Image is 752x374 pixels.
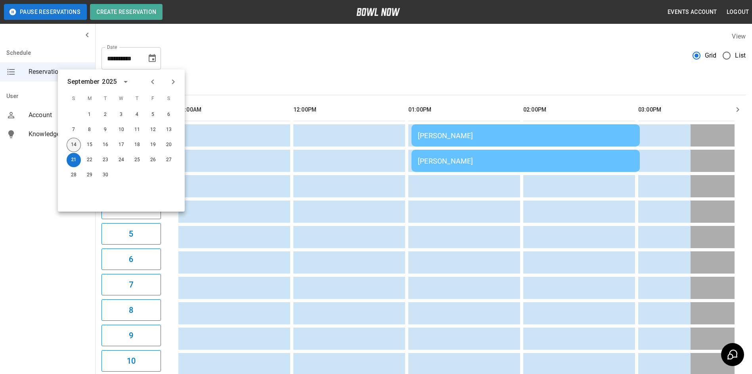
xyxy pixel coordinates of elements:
[82,138,97,152] button: Sep 15, 2025
[98,138,113,152] button: Sep 16, 2025
[101,325,161,346] button: 9
[101,249,161,270] button: 6
[98,168,113,182] button: Sep 30, 2025
[146,75,159,89] button: Previous month
[29,129,89,139] span: Knowledge Base
[130,123,144,137] button: Sep 11, 2025
[129,329,133,342] h6: 9
[129,227,133,240] h6: 5
[114,123,128,137] button: Sep 10, 2025
[98,91,113,107] span: T
[67,123,81,137] button: Sep 7, 2025
[67,77,100,87] div: September
[178,98,290,121] th: 11:00AM
[129,304,133,316] h6: 8
[144,50,160,66] button: Choose date, selected date is Sep 21, 2025
[114,138,128,152] button: Sep 17, 2025
[732,33,746,40] label: View
[101,299,161,321] button: 8
[114,91,128,107] span: W
[130,153,144,167] button: Sep 25, 2025
[735,51,746,60] span: List
[29,110,89,120] span: Account
[418,157,633,165] div: [PERSON_NAME]
[162,123,176,137] button: Sep 13, 2025
[67,168,81,182] button: Sep 28, 2025
[82,91,97,107] span: M
[29,67,89,77] span: Reservations
[114,108,128,122] button: Sep 3, 2025
[705,51,717,60] span: Grid
[101,76,746,95] div: inventory tabs
[98,153,113,167] button: Sep 23, 2025
[130,91,144,107] span: T
[127,355,136,367] h6: 10
[418,131,633,140] div: [PERSON_NAME]
[146,91,160,107] span: F
[146,153,160,167] button: Sep 26, 2025
[67,91,81,107] span: S
[166,75,180,89] button: Next month
[102,77,117,87] div: 2025
[146,123,160,137] button: Sep 12, 2025
[67,138,81,152] button: Sep 14, 2025
[101,223,161,245] button: 5
[98,123,113,137] button: Sep 9, 2025
[162,91,176,107] span: S
[82,153,97,167] button: Sep 22, 2025
[98,108,113,122] button: Sep 2, 2025
[114,153,128,167] button: Sep 24, 2025
[82,123,97,137] button: Sep 8, 2025
[4,4,87,20] button: Pause Reservations
[356,8,400,16] img: logo
[723,5,752,19] button: Logout
[162,153,176,167] button: Sep 27, 2025
[146,108,160,122] button: Sep 5, 2025
[664,5,720,19] button: Events Account
[90,4,163,20] button: Create Reservation
[67,153,81,167] button: Sep 21, 2025
[129,253,133,266] h6: 6
[130,108,144,122] button: Sep 4, 2025
[101,350,161,372] button: 10
[129,278,133,291] h6: 7
[162,108,176,122] button: Sep 6, 2025
[146,138,160,152] button: Sep 19, 2025
[130,138,144,152] button: Sep 18, 2025
[82,108,97,122] button: Sep 1, 2025
[82,168,97,182] button: Sep 29, 2025
[293,98,405,121] th: 12:00PM
[101,274,161,295] button: 7
[119,75,132,89] button: calendar view is open, switch to year view
[162,138,176,152] button: Sep 20, 2025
